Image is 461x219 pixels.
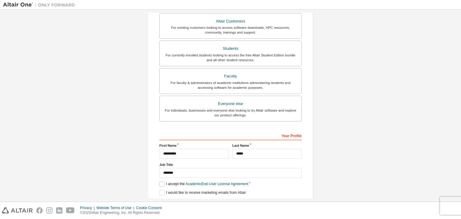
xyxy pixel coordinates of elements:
label: I would like to receive marketing emails from Altair [159,190,246,195]
div: Cookie Consent [136,205,165,210]
div: Privacy [80,205,96,210]
img: facebook.svg [36,207,43,214]
div: For existing customers looking to access software downloads, HPC resources, community, trainings ... [163,25,298,35]
img: instagram.svg [46,207,53,214]
img: youtube.svg [66,207,75,214]
div: For currently enrolled students looking to access the free Altair Student Edition bundle and all ... [163,53,298,62]
div: Your Profile [159,130,302,140]
label: Last Name [232,143,302,148]
img: altair_logo.svg [2,207,33,214]
div: Faculty [163,72,298,80]
img: Altair One [3,2,78,8]
div: Website Terms of Use [96,205,136,210]
div: For individuals, businesses and everyone else looking to try Altair software and explore our prod... [163,108,298,118]
label: Job Title [159,162,302,167]
label: I accept the [159,181,248,187]
img: linkedin.svg [56,207,62,214]
a: Academic End-User License Agreement [185,182,248,186]
div: Everyone else [163,100,298,108]
div: For faculty & administrators of academic institutions administering students and accessing softwa... [163,80,298,90]
p: © 2025 Altair Engineering, Inc. All Rights Reserved. [80,210,165,215]
div: Students [163,44,298,53]
div: Altair Customers [163,17,298,25]
label: First Name [159,143,229,148]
